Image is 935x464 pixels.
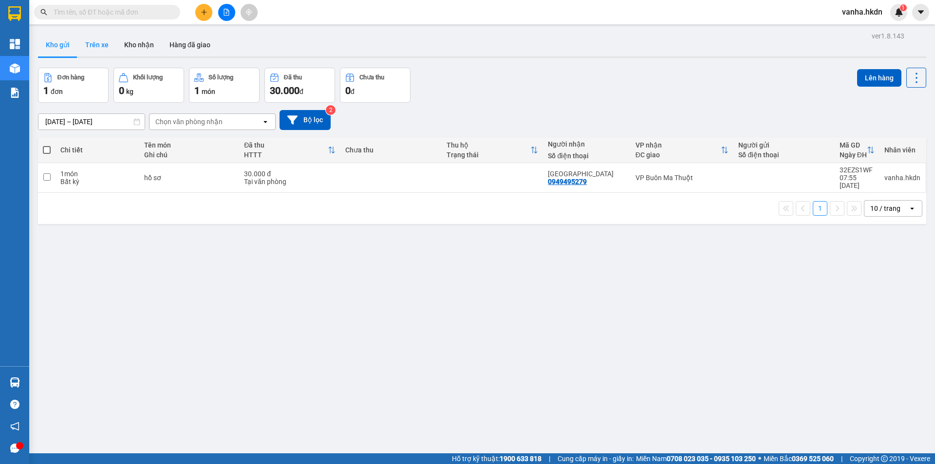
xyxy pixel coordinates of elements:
[116,33,162,56] button: Kho nhận
[841,453,842,464] span: |
[857,69,901,87] button: Lên hàng
[60,170,134,178] div: 1 món
[636,174,729,182] div: VP Buôn Ma Thuột
[912,4,929,21] button: caret-down
[548,178,587,186] div: 0949495279
[908,204,916,212] svg: open
[884,174,920,182] div: vanha.hkdn
[548,170,625,178] div: Minh Châu
[218,4,235,21] button: file-add
[119,85,124,96] span: 0
[43,85,49,96] span: 1
[549,453,550,464] span: |
[299,88,303,95] span: đ
[447,151,530,159] div: Trạng thái
[202,88,215,95] span: món
[340,68,411,103] button: Chưa thu0đ
[126,88,133,95] span: kg
[201,9,207,16] span: plus
[195,4,212,21] button: plus
[113,68,184,103] button: Khối lượng0kg
[10,63,20,74] img: warehouse-icon
[359,74,384,81] div: Chưa thu
[245,9,252,16] span: aim
[244,178,335,186] div: Tại văn phòng
[144,151,234,159] div: Ghi chú
[500,455,542,463] strong: 1900 633 818
[884,146,920,154] div: Nhân viên
[326,105,336,115] sup: 2
[636,453,756,464] span: Miền Nam
[834,6,890,18] span: vanha.hkdn
[916,8,925,17] span: caret-down
[636,151,721,159] div: ĐC giao
[155,117,223,127] div: Chọn văn phòng nhận
[548,140,625,148] div: Người nhận
[38,68,109,103] button: Đơn hàng1đơn
[895,8,903,17] img: icon-new-feature
[38,114,145,130] input: Select a date range.
[270,85,299,96] span: 30.000
[631,137,734,163] th: Toggle SortBy
[54,7,168,18] input: Tìm tên, số ĐT hoặc mã đơn
[244,170,335,178] div: 30.000 đ
[162,33,218,56] button: Hàng đã giao
[900,4,907,11] sup: 1
[351,88,355,95] span: đ
[10,88,20,98] img: solution-icon
[38,33,77,56] button: Kho gửi
[10,444,19,453] span: message
[57,74,84,81] div: Đơn hàng
[840,174,875,189] div: 07:55 [DATE]
[840,166,875,174] div: 32EZS1WF
[738,141,829,149] div: Người gửi
[840,141,867,149] div: Mã GD
[241,4,258,21] button: aim
[144,141,234,149] div: Tên món
[239,137,340,163] th: Toggle SortBy
[223,9,230,16] span: file-add
[194,85,200,96] span: 1
[189,68,260,103] button: Số lượng1món
[244,151,327,159] div: HTTT
[558,453,634,464] span: Cung cấp máy in - giấy in:
[10,422,19,431] span: notification
[872,31,904,41] div: ver 1.8.143
[452,453,542,464] span: Hỗ trợ kỹ thuật:
[447,141,530,149] div: Thu hộ
[10,377,20,388] img: warehouse-icon
[764,453,834,464] span: Miền Bắc
[840,151,867,159] div: Ngày ĐH
[10,39,20,49] img: dashboard-icon
[280,110,331,130] button: Bộ lọc
[792,455,834,463] strong: 0369 525 060
[901,4,905,11] span: 1
[442,137,543,163] th: Toggle SortBy
[144,174,234,182] div: hồ sơ
[8,6,21,21] img: logo-vxr
[667,455,756,463] strong: 0708 023 035 - 0935 103 250
[636,141,721,149] div: VP nhận
[738,151,829,159] div: Số điện thoại
[244,141,327,149] div: Đã thu
[835,137,879,163] th: Toggle SortBy
[133,74,163,81] div: Khối lượng
[208,74,233,81] div: Số lượng
[881,455,888,462] span: copyright
[51,88,63,95] span: đơn
[264,68,335,103] button: Đã thu30.000đ
[10,400,19,409] span: question-circle
[870,204,900,213] div: 10 / trang
[758,457,761,461] span: ⚪️
[60,178,134,186] div: Bất kỳ
[77,33,116,56] button: Trên xe
[345,85,351,96] span: 0
[284,74,302,81] div: Đã thu
[813,201,827,216] button: 1
[262,118,269,126] svg: open
[40,9,47,16] span: search
[548,152,625,160] div: Số điện thoại
[345,146,437,154] div: Chưa thu
[60,146,134,154] div: Chi tiết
